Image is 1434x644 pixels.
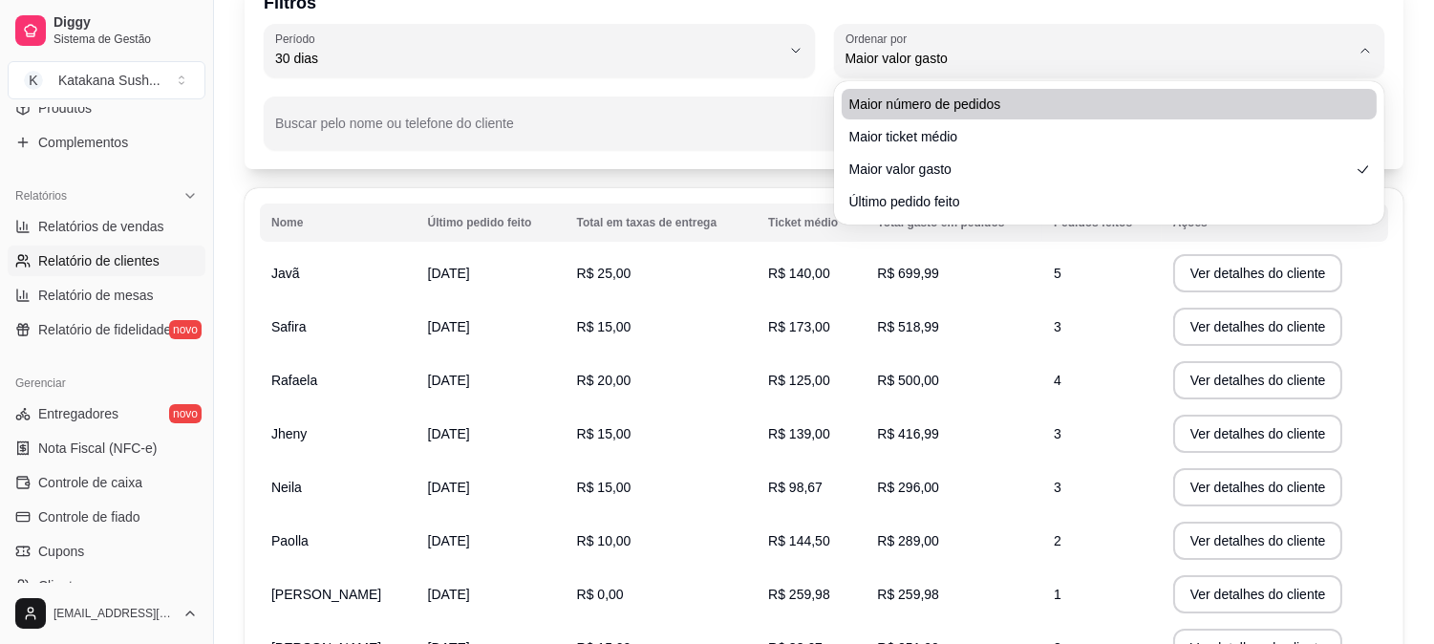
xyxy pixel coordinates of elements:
[1054,533,1061,548] span: 2
[849,95,1351,114] span: Maior número de pedidos
[849,160,1351,179] span: Maior valor gasto
[417,204,566,242] th: Último pedido feito
[577,373,631,388] span: R$ 20,00
[428,480,470,495] span: [DATE]
[38,439,157,458] span: Nota Fiscal (NFC-e)
[428,266,470,281] span: [DATE]
[38,133,128,152] span: Complementos
[15,188,67,204] span: Relatórios
[1173,468,1343,506] button: Ver detalhes do cliente
[1173,415,1343,453] button: Ver detalhes do cliente
[271,426,307,441] span: Jheny
[271,373,317,388] span: Rafaela
[54,14,198,32] span: Diggy
[877,587,939,602] span: R$ 259,98
[577,480,631,495] span: R$ 15,00
[1173,522,1343,560] button: Ver detalhes do cliente
[1173,254,1343,292] button: Ver detalhes do cliente
[577,319,631,334] span: R$ 15,00
[428,319,470,334] span: [DATE]
[271,533,309,548] span: Paolla
[24,71,43,90] span: K
[8,61,205,99] button: Select a team
[877,533,939,548] span: R$ 289,00
[271,587,381,602] span: [PERSON_NAME]
[38,404,118,423] span: Entregadores
[271,480,302,495] span: Neila
[849,127,1351,146] span: Maior ticket médio
[38,98,92,118] span: Produtos
[58,71,161,90] div: Katakana Sush ...
[54,606,175,621] span: [EMAIL_ADDRESS][DOMAIN_NAME]
[877,319,939,334] span: R$ 518,99
[577,533,631,548] span: R$ 10,00
[38,542,84,561] span: Cupons
[768,533,830,548] span: R$ 144,50
[566,204,758,242] th: Total em taxas de entrega
[260,204,417,242] th: Nome
[768,480,823,495] span: R$ 98,67
[428,373,470,388] span: [DATE]
[768,319,830,334] span: R$ 173,00
[877,480,939,495] span: R$ 296,00
[1054,587,1061,602] span: 1
[1054,319,1061,334] span: 3
[1054,266,1061,281] span: 5
[768,373,830,388] span: R$ 125,00
[8,368,205,398] div: Gerenciar
[845,31,913,47] label: Ordenar por
[271,319,307,334] span: Safira
[757,204,866,242] th: Ticket médio
[275,31,321,47] label: Período
[877,266,939,281] span: R$ 699,99
[38,286,154,305] span: Relatório de mesas
[38,507,140,526] span: Controle de fiado
[877,426,939,441] span: R$ 416,99
[38,217,164,236] span: Relatórios de vendas
[1054,480,1061,495] span: 3
[845,49,1351,68] span: Maior valor gasto
[38,320,171,339] span: Relatório de fidelidade
[38,576,87,595] span: Clientes
[428,587,470,602] span: [DATE]
[275,49,781,68] span: 30 dias
[768,426,830,441] span: R$ 139,00
[849,192,1351,211] span: Último pedido feito
[577,587,624,602] span: R$ 0,00
[1054,426,1061,441] span: 3
[428,426,470,441] span: [DATE]
[1173,575,1343,613] button: Ver detalhes do cliente
[1173,308,1343,346] button: Ver detalhes do cliente
[768,587,830,602] span: R$ 259,98
[54,32,198,47] span: Sistema de Gestão
[1173,361,1343,399] button: Ver detalhes do cliente
[768,266,830,281] span: R$ 140,00
[275,121,1264,140] input: Buscar pelo nome ou telefone do cliente
[38,251,160,270] span: Relatório de clientes
[428,533,470,548] span: [DATE]
[38,473,142,492] span: Controle de caixa
[877,373,939,388] span: R$ 500,00
[577,266,631,281] span: R$ 25,00
[1054,373,1061,388] span: 4
[577,426,631,441] span: R$ 15,00
[271,266,300,281] span: Javã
